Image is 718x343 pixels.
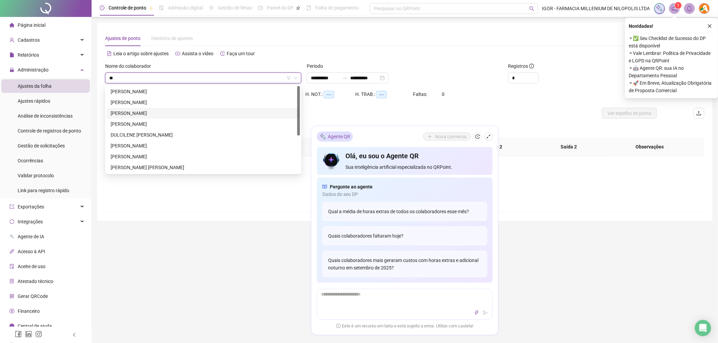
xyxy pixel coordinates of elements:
span: Financeiro [18,308,40,314]
div: Qual a média de horas extras de todos os colaboradores esse mês? [322,202,487,221]
span: ⚬ ✅ Seu Checklist de Sucesso do DP está disponível [629,35,714,49]
span: Gestão de férias [218,5,252,11]
span: Gerar QRCode [18,294,48,299]
span: facebook [15,331,22,338]
span: info-circle [10,324,14,328]
span: exclamation-circle [336,323,341,328]
span: Exportações [18,204,44,209]
span: thunderbolt [474,310,479,315]
span: file [10,53,14,57]
span: pushpin [296,6,300,10]
th: Saída 2 [530,138,607,156]
span: sync [10,219,14,224]
span: Faça um tour [227,51,255,56]
img: icon [322,151,340,171]
div: [PERSON_NAME] [111,99,296,106]
span: Cadastros [18,37,40,43]
div: FELIPE CAMPOS PINHEIRO [107,140,300,151]
div: BIANCA RIBEIRO ALENCAR DE SOUZA [107,108,300,119]
div: [PERSON_NAME] [111,142,296,149]
span: Ajustes rápidos [18,98,50,104]
span: Faltas: [413,92,428,97]
span: history [475,134,480,139]
span: Análise de inconsistências [18,113,73,119]
span: dashboard [258,5,263,10]
span: ⚬ 🚀 Em Breve, Atualização Obrigatória de Proposta Comercial [629,79,714,94]
div: ADILENE DA SILVA RIBEIRO [107,86,300,97]
div: Não há dados [113,189,697,196]
span: export [10,204,14,209]
span: Sua inteligência artificial especializada no QRPoint. [346,163,487,171]
span: clock-circle [100,5,105,10]
span: info-circle [529,64,534,68]
span: ⚬ 🤖 Agente QR: sua IA no Departamento Pessoal [629,64,714,79]
span: qrcode [10,294,14,299]
span: Integrações [18,219,43,224]
h4: Olá, eu sou o Agente QR [346,151,487,161]
span: Observações [607,143,693,150]
div: [PERSON_NAME] [PERSON_NAME] [111,164,296,171]
span: Página inicial [18,22,45,28]
span: shrink [486,134,491,139]
span: sun [209,5,214,10]
span: search [529,6,534,11]
div: Agente QR [317,132,353,142]
img: sparkle-icon.fc2bf0ac1784a2077858766a79e2daf3.svg [320,133,326,140]
span: left [72,332,77,337]
span: history [220,51,225,56]
div: DULCILENE PINHEIRO PECANHA [107,129,300,140]
span: filter [287,76,291,80]
th: Observações [601,138,699,156]
span: solution [10,279,14,284]
button: Nova conversa [423,133,471,141]
span: Este é um recurso em beta e está sujeito a erros. Utilize com cautela! [336,323,473,329]
div: H. NOT.: [305,90,355,98]
span: Novidades ! [629,22,654,30]
span: Relatórios [18,52,39,58]
span: upload [696,110,702,116]
button: Ver espelho de ponto [602,108,657,119]
span: Aceite de uso [18,264,45,269]
span: read [322,183,327,190]
span: Leia o artigo sobre ajustes [113,51,169,56]
span: Histórico de ajustes [151,36,193,41]
span: Agente de IA [18,234,44,239]
div: GILSON PINHEIRO DA SILVA [107,151,300,162]
span: youtube [175,51,180,56]
div: LIVIA RUBIN CHAPADEIRO RODRIGUES [107,162,300,173]
span: file-done [159,5,164,10]
img: sparkle-icon.fc2bf0ac1784a2077858766a79e2daf3.svg [656,5,663,12]
span: file-text [107,51,112,56]
span: book [306,5,311,10]
span: user-add [10,38,14,42]
span: linkedin [25,331,32,338]
span: Controle de ponto [109,5,146,11]
span: Assista o vídeo [182,51,213,56]
div: Quais colaboradores faltaram hoje? [322,226,487,245]
label: Período [307,62,327,70]
div: [PERSON_NAME] [111,109,296,117]
span: dollar [10,309,14,314]
span: Link para registro rápido [18,188,69,193]
span: ⚬ Vale Lembrar: Política de Privacidade e LGPD na QRPoint [629,49,714,64]
span: Ajustes de ponto [105,36,140,41]
div: Quais colaboradores mais geraram custos com horas extras e adicional noturno em setembro de 2025? [322,251,487,277]
div: [PERSON_NAME] [111,88,296,95]
span: down [294,76,298,80]
button: send [481,309,490,317]
span: 0 [442,92,445,97]
span: --:-- [376,91,387,98]
span: to [342,75,347,81]
div: [PERSON_NAME] [111,153,296,160]
span: Registros [508,62,534,70]
label: Nome do colaborador [105,62,155,70]
span: Pergunte ao agente [330,183,373,190]
span: swap-right [342,75,347,81]
span: audit [10,264,14,269]
span: api [10,249,14,254]
button: thunderbolt [473,309,481,317]
span: notification [672,5,678,12]
span: Ocorrências [18,158,43,163]
span: Validar protocolo [18,173,54,178]
span: --:-- [324,91,334,98]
